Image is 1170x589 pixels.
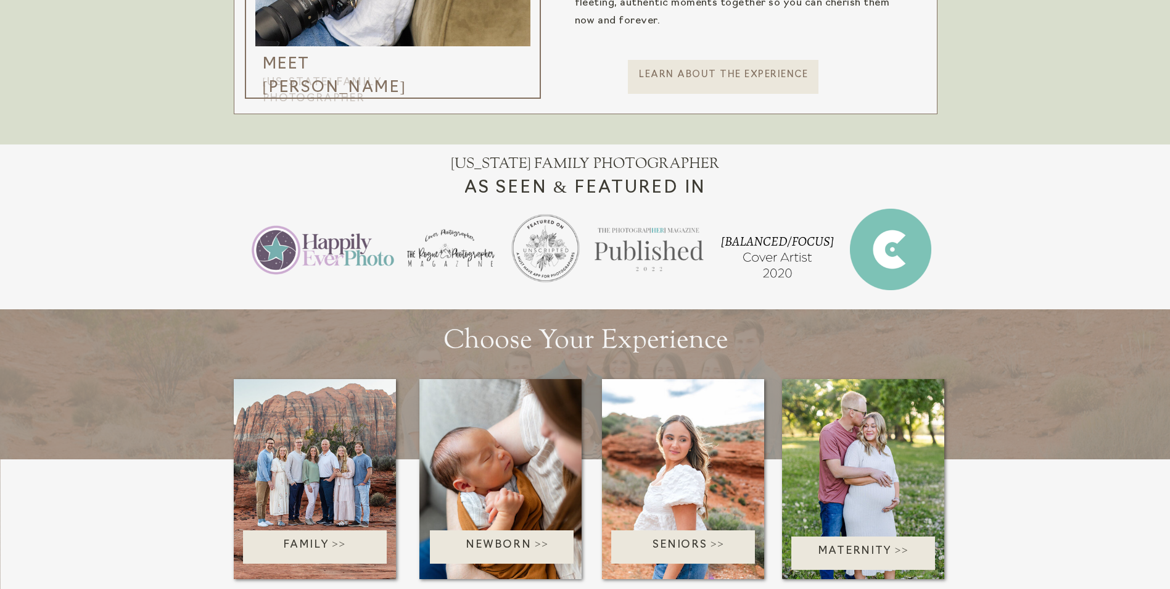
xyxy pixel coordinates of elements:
a: Maternity >> [786,543,941,563]
a: Family >> [227,537,403,557]
a: Newborn >> [430,537,585,557]
h2: [US_STATE] FAMILY PHOTOGRAPHER [296,156,875,171]
a: Meet [PERSON_NAME] [263,53,451,75]
a: Seniors >> [611,537,767,557]
h3: [US_STATE] Family Photographer [263,75,453,88]
h2: Choose Your Experience [376,325,796,365]
h3: AS SEEN & FEATURED IN [359,175,812,203]
a: Learn about the experience [627,69,820,94]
